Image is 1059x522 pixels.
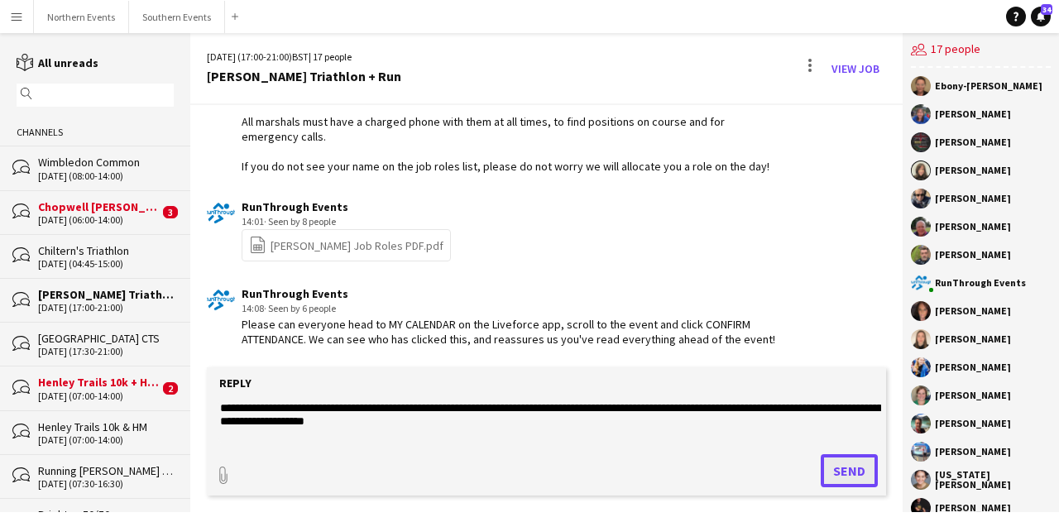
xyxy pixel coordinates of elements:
div: [DATE] (07:00-14:00) [38,390,159,402]
div: RunThrough Events [242,199,451,214]
a: [PERSON_NAME] Job Roles PDF.pdf [249,236,443,255]
div: RunThrough Events [242,286,777,301]
button: Southern Events [129,1,225,33]
div: [PERSON_NAME] Triathlon + Run [207,69,401,84]
div: [PERSON_NAME] [935,306,1011,316]
div: [PERSON_NAME] [935,137,1011,147]
div: [PERSON_NAME] [935,222,1011,232]
label: Reply [219,376,252,390]
div: [PERSON_NAME] [935,503,1011,513]
div: [DATE] (17:00-21:00) | 17 people [207,50,401,65]
span: 3 [163,206,178,218]
div: [DATE] (17:30-21:00) [38,346,174,357]
div: Please can everyone head to MY CALENDAR on the Liveforce app, scroll to the event and click CONFI... [242,317,777,347]
div: Running [PERSON_NAME] Park Races & Duathlon [38,463,174,478]
div: Henley Trails 10k & HM [38,419,174,434]
div: [PERSON_NAME] [935,447,1011,457]
div: Chopwell [PERSON_NAME] 5k, 10k & 10 Miles & [PERSON_NAME] [38,199,159,214]
div: RunThrough Events [935,278,1026,288]
button: Northern Events [34,1,129,33]
div: [DATE] (08:00-14:00) [38,170,174,182]
span: · Seen by 8 people [264,215,336,227]
div: Chiltern's Triathlon [38,243,174,258]
div: Wimbledon Common [38,155,174,170]
div: [PERSON_NAME] [935,334,1011,344]
div: [PERSON_NAME] [935,419,1011,429]
div: [PERSON_NAME] [935,390,1011,400]
div: 14:01 [242,214,451,229]
div: [PERSON_NAME] [935,250,1011,260]
div: [DATE] (07:00-14:00) [38,434,174,446]
div: [GEOGRAPHIC_DATA] CTS [38,331,174,346]
div: [DATE] (04:45-15:00) [38,258,174,270]
div: Henley Trails 10k + Half [38,375,159,390]
div: Brighton 50/50 [38,507,174,522]
div: [DATE] (07:30-16:30) [38,478,174,490]
div: 17 people [911,33,1051,68]
div: [PERSON_NAME] [935,362,1011,372]
div: [PERSON_NAME] [935,109,1011,119]
div: 14:08 [242,301,777,316]
span: · Seen by 6 people [264,302,336,314]
span: 2 [163,382,178,395]
div: [PERSON_NAME] Triathlon + Run [38,287,174,302]
div: [DATE] (17:00-21:00) [38,302,174,314]
a: All unreads [17,55,98,70]
div: [PERSON_NAME] [935,165,1011,175]
a: 34 [1031,7,1051,26]
a: View Job [825,55,886,82]
span: 34 [1041,4,1052,15]
span: BST [292,50,309,63]
div: [PERSON_NAME] [935,194,1011,204]
div: Ebony-[PERSON_NAME] [935,81,1042,91]
div: [US_STATE][PERSON_NAME] [935,470,1051,490]
div: [DATE] (06:00-14:00) [38,214,159,226]
button: Send [821,454,878,487]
